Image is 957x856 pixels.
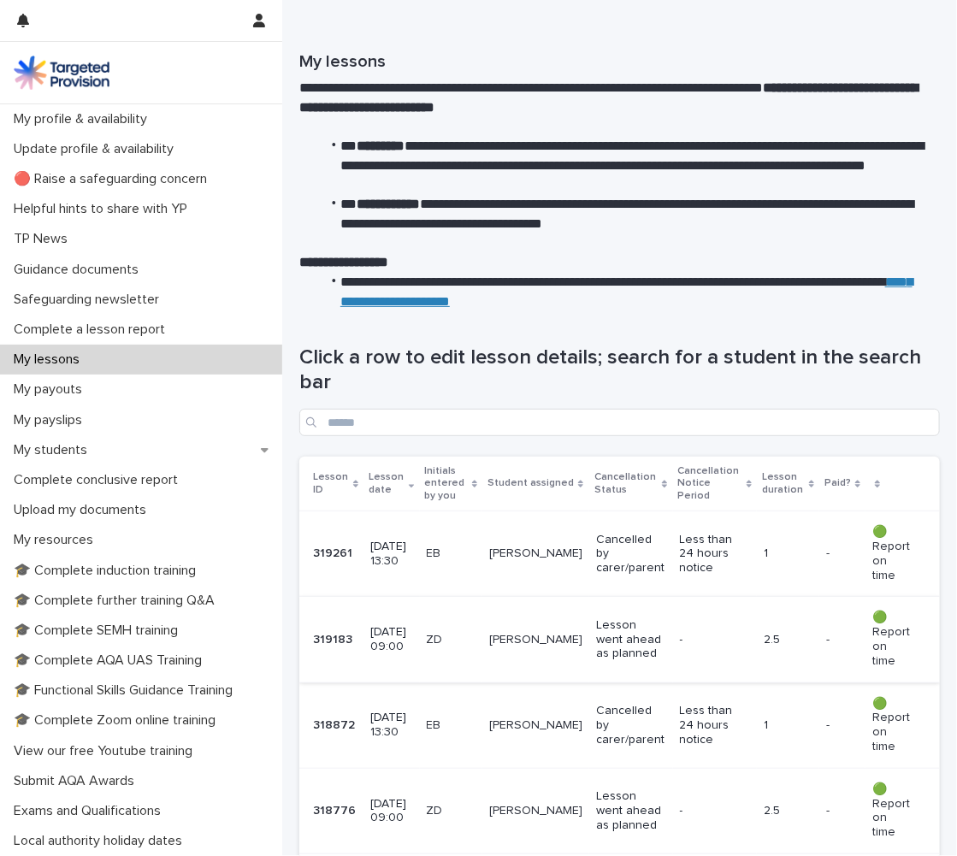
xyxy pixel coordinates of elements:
p: 🎓 Functional Skills Guidance Training [7,682,246,699]
tr: 318872318872 [DATE] 13:30EB[PERSON_NAME]Cancelled by carer/parentLess than 24 hours notice1-- 🟢 R... [299,682,940,768]
p: 1 [764,718,812,733]
p: ZD [427,633,476,647]
p: Exams and Qualifications [7,803,174,819]
p: EB [427,546,476,561]
p: 🟢 Report on time [872,697,913,754]
p: Cancelled by carer/parent [596,533,666,576]
p: Paid? [824,474,851,493]
p: My resources [7,532,107,548]
p: 🟢 Report on time [872,525,913,582]
p: Cancellation Status [594,468,658,499]
p: - [680,804,751,818]
p: View our free Youtube training [7,743,206,759]
p: Guidance documents [7,262,152,278]
p: Local authority holiday dates [7,833,196,849]
p: Lesson date [369,468,405,499]
h1: My lessons [299,51,928,72]
p: - [680,633,751,647]
p: 🎓 Complete AQA UAS Training [7,652,216,669]
p: Upload my documents [7,502,160,518]
p: - [826,800,833,818]
p: 🎓 Complete Zoom online training [7,712,229,729]
p: [PERSON_NAME] [489,718,582,733]
p: 318776 [313,800,359,818]
p: 🎓 Complete further training Q&A [7,593,228,609]
p: Complete conclusive report [7,472,192,488]
p: Lesson went ahead as planned [596,789,666,832]
p: - [826,543,833,561]
p: [DATE] 09:00 [370,625,413,654]
p: 319183 [313,629,356,647]
p: ZD [427,804,476,818]
p: 319261 [313,543,356,561]
p: My profile & availability [7,111,161,127]
p: Initials entered by you [425,462,468,505]
tr: 319261319261 [DATE] 13:30EB[PERSON_NAME]Cancelled by carer/parentLess than 24 hours notice1-- 🟢 R... [299,511,940,597]
p: [PERSON_NAME] [489,546,582,561]
input: Search [299,409,940,436]
tr: 319183319183 [DATE] 09:00ZD[PERSON_NAME]Lesson went ahead as planned-2.5-- 🟢 Report on time [299,597,940,682]
p: Lesson ID [313,468,349,499]
p: [DATE] 09:00 [370,797,413,826]
p: Student assigned [487,474,574,493]
p: TP News [7,231,81,247]
p: 🔴 Raise a safeguarding concern [7,171,221,187]
p: Safeguarding newsletter [7,292,173,308]
p: My lessons [7,351,93,368]
p: Cancellation Notice Period [678,462,742,505]
p: 318872 [313,715,358,733]
p: 🎓 Complete SEMH training [7,623,192,639]
img: M5nRWzHhSzIhMunXDL62 [14,56,109,90]
p: 2.5 [764,633,812,647]
p: Helpful hints to share with YP [7,201,201,217]
p: 🎓 Complete induction training [7,563,210,579]
p: Less than 24 hours notice [680,704,751,747]
h1: Click a row to edit lesson details; search for a student in the search bar [299,345,940,395]
p: - [826,629,833,647]
p: [PERSON_NAME] [489,633,582,647]
p: [DATE] 13:30 [370,711,413,740]
p: 🟢 Report on time [872,611,913,668]
p: [PERSON_NAME] [489,804,582,818]
p: Lesson duration [762,468,805,499]
p: My payslips [7,412,96,428]
p: Cancelled by carer/parent [596,704,666,747]
p: Update profile & availability [7,141,187,157]
p: 🟢 Report on time [872,782,913,840]
p: Less than 24 hours notice [680,533,751,576]
p: Lesson went ahead as planned [596,618,666,661]
p: Submit AQA Awards [7,773,148,789]
p: My students [7,442,101,458]
p: EB [427,718,476,733]
p: - [826,715,833,733]
tr: 318776318776 [DATE] 09:00ZD[PERSON_NAME]Lesson went ahead as planned-2.5-- 🟢 Report on time [299,768,940,853]
p: 2.5 [764,804,812,818]
p: Complete a lesson report [7,322,179,338]
p: [DATE] 13:30 [370,540,413,569]
p: My payouts [7,381,96,398]
p: 1 [764,546,812,561]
